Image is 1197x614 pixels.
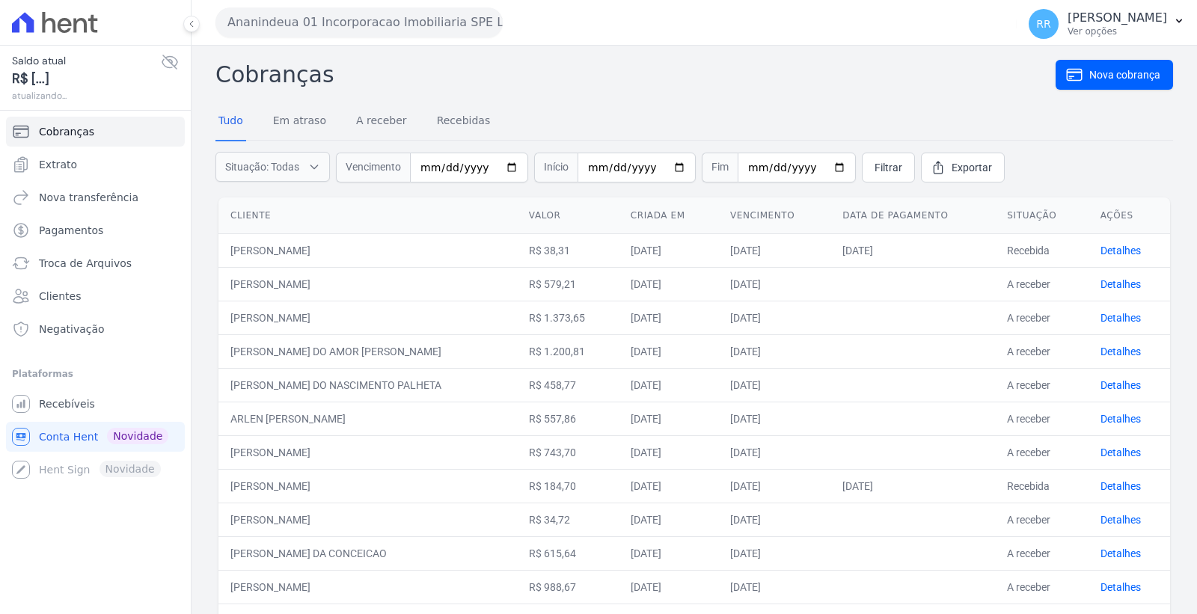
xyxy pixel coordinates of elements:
td: [DATE] [718,267,830,301]
span: Filtrar [875,160,902,175]
td: [DATE] [619,301,718,334]
span: R$ [...] [12,69,161,89]
td: [DATE] [718,435,830,469]
span: Saldo atual [12,53,161,69]
a: Detalhes [1100,245,1141,257]
span: Clientes [39,289,81,304]
span: Situação: Todas [225,159,299,174]
td: [DATE] [718,402,830,435]
td: [DATE] [718,233,830,267]
td: [DATE] [718,469,830,503]
th: Ações [1089,197,1170,234]
a: Nova cobrança [1056,60,1173,90]
p: Ver opções [1068,25,1167,37]
td: [PERSON_NAME] [218,301,517,334]
nav: Sidebar [12,117,179,485]
td: R$ 34,72 [517,503,619,536]
td: R$ 743,70 [517,435,619,469]
td: [PERSON_NAME] [218,503,517,536]
td: [PERSON_NAME] [218,469,517,503]
td: [DATE] [718,536,830,570]
a: Conta Hent Novidade [6,422,185,452]
a: Extrato [6,150,185,179]
span: Início [534,153,578,182]
td: [DATE] [619,503,718,536]
div: Plataformas [12,365,179,383]
td: [DATE] [830,233,995,267]
span: Pagamentos [39,223,103,238]
td: A receber [995,570,1088,604]
a: Exportar [921,153,1005,182]
td: R$ 184,70 [517,469,619,503]
a: Detalhes [1100,312,1141,324]
a: Nova transferência [6,182,185,212]
td: Recebida [995,469,1088,503]
th: Criada em [619,197,718,234]
td: A receber [995,334,1088,368]
td: [PERSON_NAME] DO AMOR [PERSON_NAME] [218,334,517,368]
td: R$ 615,64 [517,536,619,570]
p: [PERSON_NAME] [1068,10,1167,25]
a: Pagamentos [6,215,185,245]
td: R$ 458,77 [517,368,619,402]
a: Detalhes [1100,547,1141,559]
td: A receber [995,301,1088,334]
a: Troca de Arquivos [6,248,185,278]
a: Detalhes [1100,346,1141,357]
td: [PERSON_NAME] [218,570,517,604]
td: A receber [995,536,1088,570]
span: Vencimento [336,153,410,182]
th: Situação [995,197,1088,234]
td: A receber [995,267,1088,301]
a: Clientes [6,281,185,311]
span: Cobranças [39,124,94,139]
td: [DATE] [619,536,718,570]
a: Detalhes [1100,413,1141,425]
a: Detalhes [1100,581,1141,593]
a: Em atraso [270,102,329,141]
td: [PERSON_NAME] [218,233,517,267]
a: A receber [353,102,410,141]
td: [DATE] [619,469,718,503]
td: A receber [995,368,1088,402]
span: atualizando... [12,89,161,102]
td: [DATE] [718,368,830,402]
td: [DATE] [718,503,830,536]
td: [DATE] [619,233,718,267]
td: [PERSON_NAME] DA CONCEICAO [218,536,517,570]
td: R$ 988,67 [517,570,619,604]
span: Troca de Arquivos [39,256,132,271]
span: Nova transferência [39,190,138,205]
td: [PERSON_NAME] [218,435,517,469]
td: R$ 38,31 [517,233,619,267]
a: Cobranças [6,117,185,147]
span: Conta Hent [39,429,98,444]
button: Ananindeua 01 Incorporacao Imobiliaria SPE LTDA [215,7,503,37]
td: [DATE] [619,334,718,368]
span: RR [1036,19,1050,29]
button: RR [PERSON_NAME] Ver opções [1017,3,1197,45]
span: Extrato [39,157,77,172]
td: A receber [995,402,1088,435]
td: [DATE] [619,402,718,435]
a: Detalhes [1100,278,1141,290]
td: [DATE] [718,301,830,334]
td: [DATE] [619,267,718,301]
td: ARLEN [PERSON_NAME] [218,402,517,435]
a: Detalhes [1100,446,1141,458]
td: [DATE] [718,570,830,604]
td: A receber [995,435,1088,469]
a: Detalhes [1100,379,1141,391]
span: Negativação [39,322,105,337]
a: Recebidas [434,102,494,141]
td: R$ 557,86 [517,402,619,435]
td: A receber [995,503,1088,536]
h2: Cobranças [215,58,1056,91]
td: [DATE] [718,334,830,368]
button: Situação: Todas [215,152,330,182]
td: [DATE] [619,368,718,402]
span: Novidade [107,428,168,444]
td: [PERSON_NAME] [218,267,517,301]
td: [DATE] [619,435,718,469]
td: Recebida [995,233,1088,267]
